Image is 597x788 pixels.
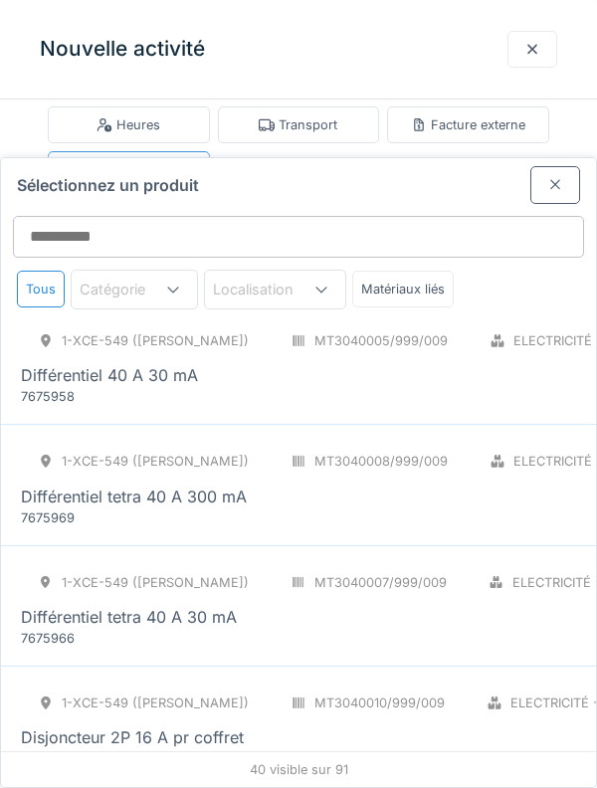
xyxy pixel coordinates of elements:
div: MT3040008/999/009 [314,452,448,471]
div: 7675969 [21,508,260,527]
h3: Nouvelle activité [40,37,205,62]
div: 1-XCE-549 ([PERSON_NAME]) [62,573,249,592]
div: MT3040005/999/009 [314,331,448,350]
div: 7675958 [21,387,260,406]
div: 40 visible sur 91 [1,751,596,787]
div: 7675925 [21,749,260,768]
div: Heures [97,115,160,134]
div: Sélectionnez un produit [1,158,596,203]
div: MT3040007/999/009 [314,573,447,592]
div: Catégorie [80,279,173,300]
div: Différentiel tetra 40 A 300 mA [21,485,247,508]
div: Facture externe [411,115,525,134]
div: Différentiel tetra 40 A 30 mA [21,605,237,629]
div: 1-XCE-549 ([PERSON_NAME]) [62,331,249,350]
div: Disjoncteur 2P 16 A pr coffret [21,725,244,749]
div: 1-XCE-549 ([PERSON_NAME]) [62,452,249,471]
div: Localisation [213,279,321,300]
div: Différentiel 40 A 30 mA [21,363,198,387]
div: Transport [259,115,337,134]
div: Tous [17,271,65,307]
div: 1-XCE-549 ([PERSON_NAME]) [62,693,249,712]
div: 7675966 [21,629,260,648]
div: MT3040010/999/009 [314,693,445,712]
div: Matériaux liés [352,271,454,307]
